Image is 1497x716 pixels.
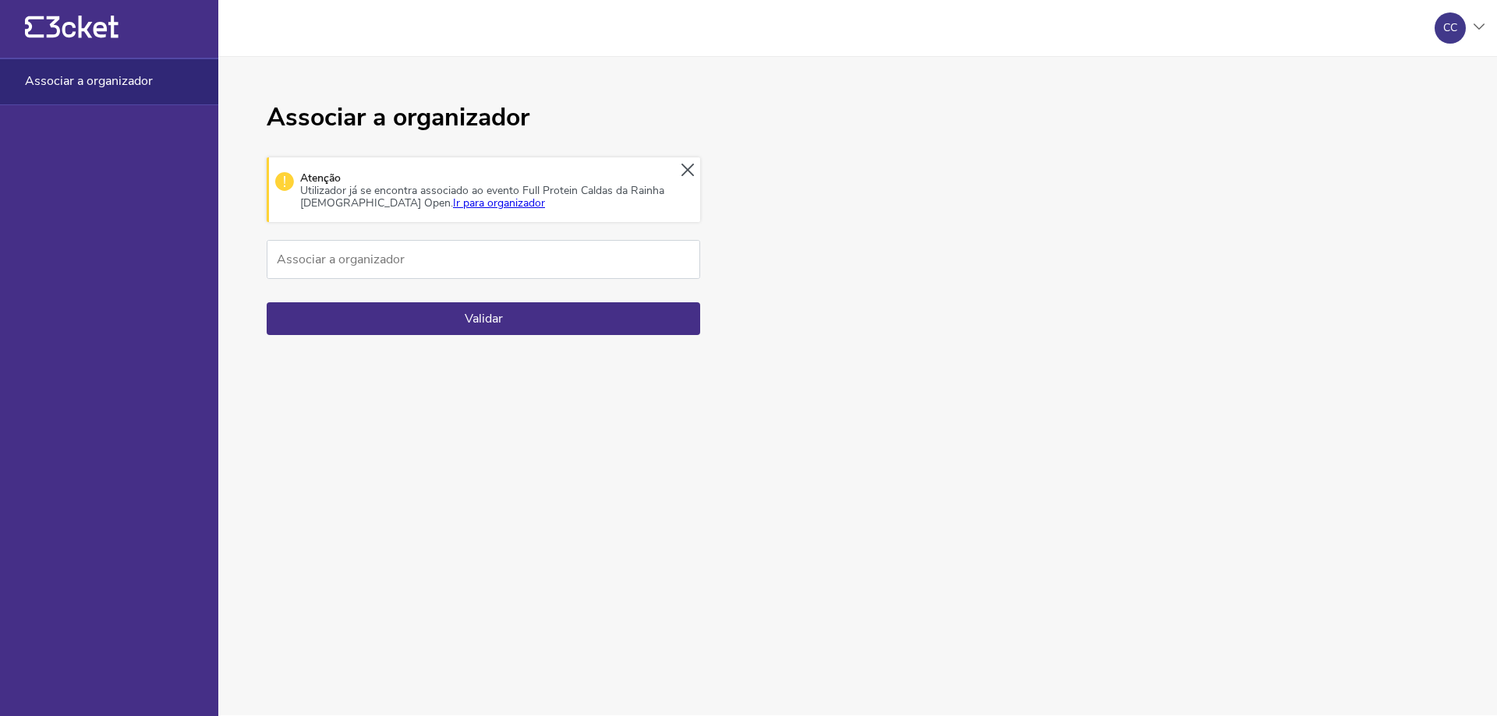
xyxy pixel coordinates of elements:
div: Atenção [294,172,671,210]
h1: Associar a organizador [267,104,700,132]
a: Ir para organizador [453,196,545,210]
input: Associar a organizador [267,240,700,279]
div: Utilizador já se encontra associado ao evento Full Protein Caldas da Rainha [DEMOGRAPHIC_DATA] Open. [300,185,671,210]
g: {' '} [25,16,44,38]
span: Associar a organizador [25,74,153,88]
a: {' '} [25,31,119,42]
div: CC [1443,22,1457,34]
button: Validar [267,302,700,335]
